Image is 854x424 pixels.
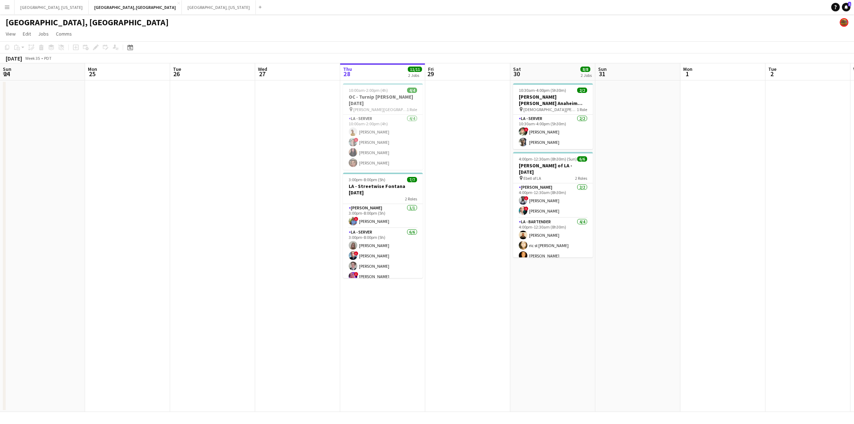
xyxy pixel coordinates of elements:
[524,206,528,211] span: !
[89,0,182,14] button: [GEOGRAPHIC_DATA], [GEOGRAPHIC_DATA]
[354,251,358,256] span: !
[3,29,19,38] a: View
[23,56,41,61] span: Week 35
[524,127,528,132] span: !
[343,173,423,278] app-job-card: 3:00pm-8:00pm (5h)7/7LA - Streetwise Fontana [DATE]2 Roles[PERSON_NAME]1/13:00pm-8:00pm (5h)![PER...
[408,73,422,78] div: 2 Jobs
[173,66,181,72] span: Tue
[513,152,593,257] app-job-card: 4:00pm-12:30am (8h30m) (Sun)6/6[PERSON_NAME] of LA - [DATE] Ebell of LA2 Roles[PERSON_NAME]2/24:0...
[519,88,566,93] span: 10:30am-4:00pm (5h30m)
[20,29,34,38] a: Edit
[87,70,97,78] span: 25
[53,29,75,38] a: Comms
[343,83,423,170] app-job-card: 10:00am-2:00pm (4h)4/4OC - Turnip [PERSON_NAME] [DATE] [PERSON_NAME][GEOGRAPHIC_DATA]1 RoleLA - S...
[577,156,587,162] span: 6/6
[513,115,593,149] app-card-role: LA - Server2/210:30am-4:00pm (5h30m)![PERSON_NAME][PERSON_NAME]
[2,70,11,78] span: 24
[6,55,22,62] div: [DATE]
[258,66,267,72] span: Wed
[407,177,417,182] span: 7/7
[512,70,521,78] span: 30
[407,107,417,112] span: 1 Role
[840,18,848,27] app-user-avatar: Rollin Hero
[428,66,434,72] span: Fri
[354,272,358,276] span: !
[577,107,587,112] span: 1 Role
[513,162,593,175] h3: [PERSON_NAME] of LA - [DATE]
[35,29,52,38] a: Jobs
[427,70,434,78] span: 29
[767,70,776,78] span: 2
[343,115,423,170] app-card-role: LA - Server4/410:00am-2:00pm (4h)[PERSON_NAME]![PERSON_NAME][PERSON_NAME][PERSON_NAME]
[44,56,52,61] div: PDT
[523,176,541,181] span: Ebell of LA
[353,107,407,112] span: [PERSON_NAME][GEOGRAPHIC_DATA]
[577,88,587,93] span: 2/2
[408,67,422,72] span: 11/11
[6,31,16,37] span: View
[842,3,850,11] a: 1
[519,156,577,162] span: 4:00pm-12:30am (8h30m) (Sun)
[354,138,358,142] span: !
[343,228,423,304] app-card-role: LA - Server6/63:00pm-8:00pm (5h)[PERSON_NAME]![PERSON_NAME][PERSON_NAME]![PERSON_NAME]
[349,177,385,182] span: 3:00pm-8:00pm (5h)
[683,66,692,72] span: Mon
[38,31,49,37] span: Jobs
[580,67,590,72] span: 8/8
[15,0,89,14] button: [GEOGRAPHIC_DATA], [US_STATE]
[342,70,352,78] span: 28
[682,70,692,78] span: 1
[597,70,607,78] span: 31
[524,196,528,200] span: !
[257,70,267,78] span: 27
[56,31,72,37] span: Comms
[405,196,417,201] span: 2 Roles
[6,17,169,28] h1: [GEOGRAPHIC_DATA], [GEOGRAPHIC_DATA]
[407,88,417,93] span: 4/4
[349,88,388,93] span: 10:00am-2:00pm (4h)
[848,2,851,6] span: 1
[354,217,358,221] span: !
[23,31,31,37] span: Edit
[88,66,97,72] span: Mon
[575,176,587,181] span: 2 Roles
[513,83,593,149] app-job-card: 10:30am-4:00pm (5h30m)2/2[PERSON_NAME] [PERSON_NAME] Anaheim [DATE] [DEMOGRAPHIC_DATA][PERSON_NAM...
[513,183,593,218] app-card-role: [PERSON_NAME]2/24:00pm-12:30am (8h30m)![PERSON_NAME]![PERSON_NAME]
[343,183,423,196] h3: LA - Streetwise Fontana [DATE]
[182,0,256,14] button: [GEOGRAPHIC_DATA], [US_STATE]
[513,94,593,106] h3: [PERSON_NAME] [PERSON_NAME] Anaheim [DATE]
[513,218,593,273] app-card-role: LA - Bartender4/44:00pm-12:30am (8h30m)[PERSON_NAME]ric st [PERSON_NAME][PERSON_NAME]
[172,70,181,78] span: 26
[513,66,521,72] span: Sat
[3,66,11,72] span: Sun
[598,66,607,72] span: Sun
[768,66,776,72] span: Tue
[343,204,423,228] app-card-role: [PERSON_NAME]1/13:00pm-8:00pm (5h)![PERSON_NAME]
[343,94,423,106] h3: OC - Turnip [PERSON_NAME] [DATE]
[581,73,592,78] div: 2 Jobs
[343,66,352,72] span: Thu
[523,107,577,112] span: [DEMOGRAPHIC_DATA][PERSON_NAME]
